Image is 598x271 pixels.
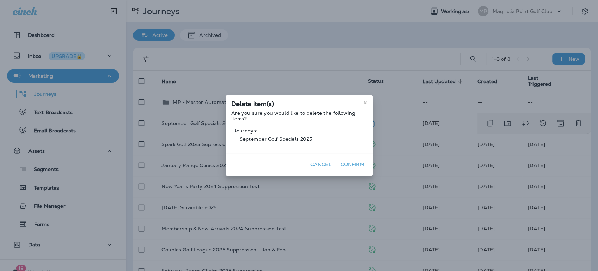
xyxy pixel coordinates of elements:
[226,95,373,110] div: Delete item(s)
[231,110,367,121] p: Are you sure you would like to delete the following items?
[234,128,364,133] span: Journeys:
[338,159,367,170] button: Confirm
[234,133,364,145] span: September Golf Specials 2025
[308,159,334,170] button: Cancel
